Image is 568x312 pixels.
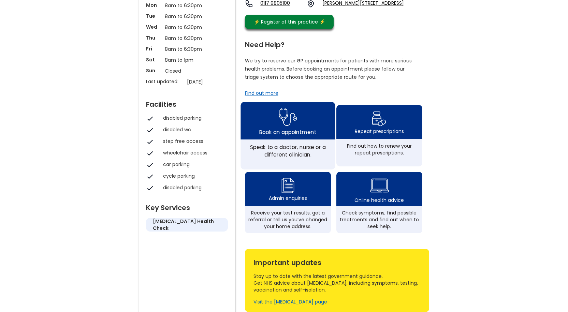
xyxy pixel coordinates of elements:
[336,105,422,166] a: repeat prescription iconRepeat prescriptionsFind out how to renew your repeat prescriptions.
[153,218,221,232] h5: [MEDICAL_DATA] health check
[146,34,161,41] p: Thu
[245,90,278,96] a: Find out more
[163,161,224,168] div: car parking
[245,38,422,48] div: Need Help?
[146,201,228,211] div: Key Services
[146,45,161,52] p: Fri
[165,2,209,9] p: 8am to 6:30pm
[146,67,161,74] p: Sun
[187,78,231,86] p: [DATE]
[340,209,419,230] div: Check symptoms, find possible treatments and find out when to seek help.
[355,128,404,135] div: Repeat prescriptions
[165,34,209,42] p: 8am to 6:30pm
[244,143,331,158] div: Speak to a doctor, nurse or a different clinician.
[165,56,209,64] p: 8am to 1pm
[165,13,209,20] p: 8am to 6:30pm
[146,2,161,9] p: Mon
[253,273,421,293] div: Stay up to date with the latest government guidance. Get NHS advice about [MEDICAL_DATA], includi...
[146,56,161,63] p: Sat
[280,176,295,195] img: admin enquiry icon
[163,138,224,145] div: step free access
[245,57,412,81] p: We try to reserve our GP appointments for patients with more serious health problems. Before book...
[163,173,224,179] div: cycle parking
[248,209,327,230] div: Receive your test results, get a referral or tell us you’ve changed your home address.
[241,102,335,169] a: book appointment icon Book an appointmentSpeak to a doctor, nurse or a different clinician.
[146,78,184,85] p: Last updated:
[269,195,307,202] div: Admin enquiries
[259,128,316,135] div: Book an appointment
[250,18,329,26] div: ⚡️ Register at this practice ⚡️
[253,298,327,305] a: Visit the [MEDICAL_DATA] page
[163,126,224,133] div: disabled wc
[165,45,209,53] p: 8am to 6:30pm
[253,256,421,266] div: Important updates
[354,197,404,204] div: Online health advice
[163,115,224,121] div: disabled parking
[146,24,161,30] p: Wed
[165,67,209,75] p: Closed
[245,172,331,233] a: admin enquiry iconAdmin enquiriesReceive your test results, get a referral or tell us you’ve chan...
[336,172,422,233] a: health advice iconOnline health adviceCheck symptoms, find possible treatments and find out when ...
[163,184,224,191] div: disabled parking
[245,15,334,29] a: ⚡️ Register at this practice ⚡️
[279,106,297,128] img: book appointment icon
[165,24,209,31] p: 8am to 6:30pm
[146,98,228,108] div: Facilities
[340,143,419,156] div: Find out how to renew your repeat prescriptions.
[146,13,161,19] p: Tue
[372,110,387,128] img: repeat prescription icon
[163,149,224,156] div: wheelchair access
[370,174,389,197] img: health advice icon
